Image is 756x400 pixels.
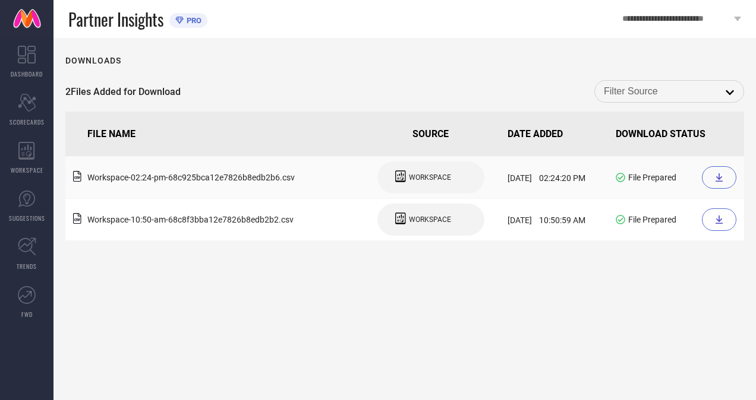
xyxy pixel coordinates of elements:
th: FILE NAME [65,112,359,157]
span: WORKSPACE [409,173,451,182]
span: File Prepared [628,173,676,182]
span: PRO [184,16,201,25]
span: TRENDS [17,262,37,271]
span: SUGGESTIONS [9,214,45,223]
h1: Downloads [65,56,121,65]
span: Workspace - 02:24-pm - 68c925bca12e7826b8edb2b6 .csv [87,173,295,182]
span: File Prepared [628,215,676,224]
span: FWD [21,310,33,319]
span: [DATE] 02:24:20 PM [508,173,585,183]
span: 2 Files Added for Download [65,86,181,97]
span: DASHBOARD [11,69,43,78]
span: Partner Insights [68,7,163,31]
span: [DATE] 10:50:59 AM [508,215,585,225]
span: Workspace - 10:50-am - 68c8f3bba12e7826b8edb2b2 .csv [87,215,294,224]
a: Download [702,208,739,231]
th: DOWNLOAD STATUS [611,112,744,157]
th: DATE ADDED [503,112,611,157]
span: SCORECARDS [10,118,45,126]
span: WORKSPACE [11,166,43,174]
a: Download [702,166,739,189]
th: SOURCE [359,112,503,157]
span: WORKSPACE [409,215,451,224]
